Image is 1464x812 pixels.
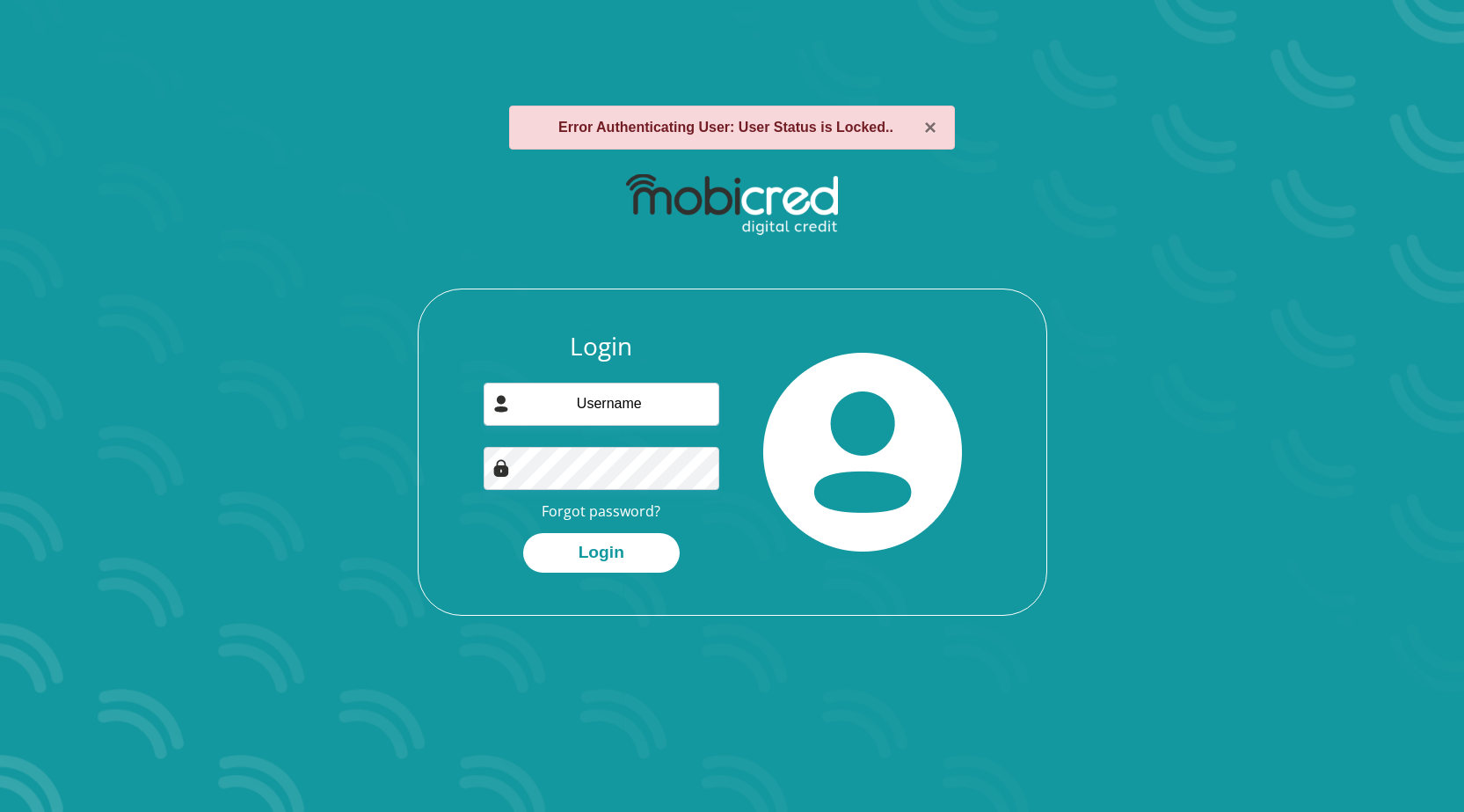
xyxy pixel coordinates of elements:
[558,120,893,135] strong: Error Authenticating User: User Status is Locked..
[492,395,510,413] img: user-icon image
[484,332,719,362] h3: Login
[924,117,936,138] button: ×
[492,459,510,477] img: Image
[542,501,660,521] a: Forgot password?
[484,383,719,426] input: Username
[626,174,838,236] img: mobicred logo
[523,533,680,573] button: Login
